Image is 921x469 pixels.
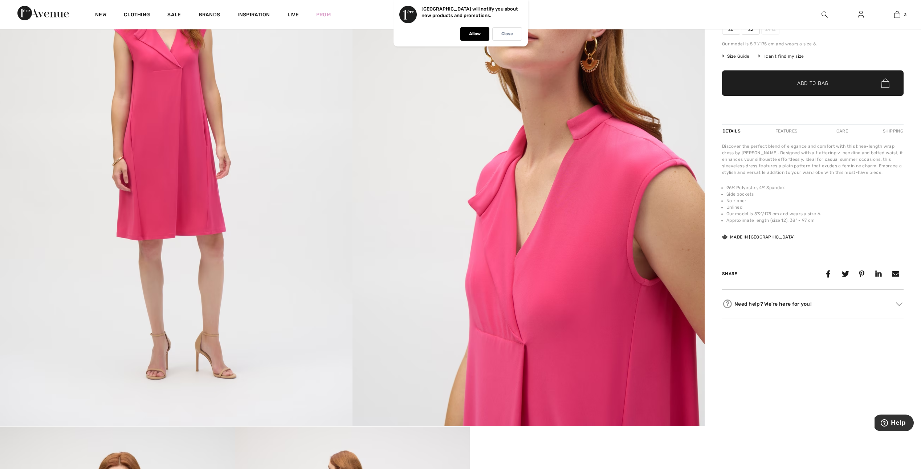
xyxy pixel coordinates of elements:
[896,302,902,306] img: Arrow2.svg
[758,53,804,60] div: I can't find my size
[726,211,904,217] li: Our model is 5'9"/175 cm and wears a size 6.
[722,234,795,240] div: Made in [GEOGRAPHIC_DATA]
[722,125,742,138] div: Details
[879,10,915,19] a: 3
[881,125,904,138] div: Shipping
[237,12,270,19] span: Inspiration
[769,125,803,138] div: Features
[421,6,518,18] p: [GEOGRAPHIC_DATA] will notify you about new products and promotions.
[722,298,904,309] div: Need help? We're here for you!
[288,11,299,19] a: Live
[830,125,854,138] div: Care
[199,12,220,19] a: Brands
[722,41,904,47] div: Our model is 5'9"/175 cm and wears a size 6.
[797,79,828,87] span: Add to Bag
[17,6,69,20] img: 1ère Avenue
[852,10,870,19] a: Sign In
[894,10,900,19] img: My Bag
[722,70,904,96] button: Add to Bag
[726,191,904,197] li: Side pockets
[875,415,914,433] iframe: Opens a widget where you can find more information
[95,12,106,19] a: New
[881,78,889,88] img: Bag.svg
[469,31,481,37] p: Allow
[124,12,150,19] a: Clothing
[726,197,904,204] li: No zipper
[858,10,864,19] img: My Info
[722,271,737,276] span: Share
[742,24,760,35] span: 22
[722,53,749,60] span: Size Guide
[726,217,904,224] li: Approximate length (size 12): 38" - 97 cm
[822,10,828,19] img: search the website
[501,31,513,37] p: Close
[726,204,904,211] li: Unlined
[761,24,779,35] span: 24
[722,143,904,176] div: Discover the perfect blend of elegance and comfort with this knee-length wrap dress by [PERSON_NA...
[722,24,740,35] span: 20
[904,11,906,18] span: 3
[726,184,904,191] li: 96% Polyester, 4% Spandex
[167,12,181,19] a: Sale
[316,11,331,19] a: Prom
